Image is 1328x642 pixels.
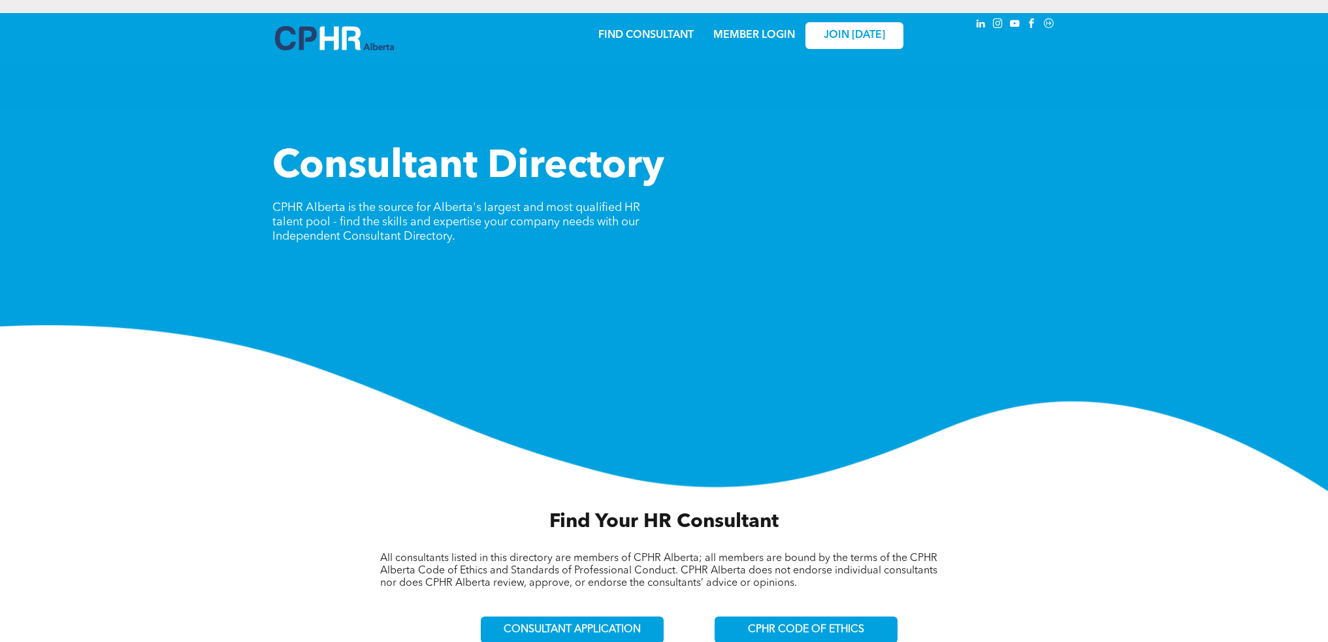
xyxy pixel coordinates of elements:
[380,553,937,588] span: All consultants listed in this directory are members of CPHR Alberta; all members are bound by th...
[504,624,641,636] span: CONSULTANT APPLICATION
[713,30,795,40] a: MEMBER LOGIN
[272,148,664,187] span: Consultant Directory
[272,202,640,242] span: CPHR Alberta is the source for Alberta's largest and most qualified HR talent pool - find the ski...
[805,22,903,49] a: JOIN [DATE]
[974,16,988,34] a: linkedin
[549,512,779,532] span: Find Your HR Consultant
[275,26,394,50] img: A blue and white logo for cp alberta
[1042,16,1056,34] a: Social network
[1025,16,1039,34] a: facebook
[991,16,1005,34] a: instagram
[598,30,694,40] a: FIND CONSULTANT
[824,29,885,42] span: JOIN [DATE]
[1008,16,1022,34] a: youtube
[748,624,864,636] span: CPHR CODE OF ETHICS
